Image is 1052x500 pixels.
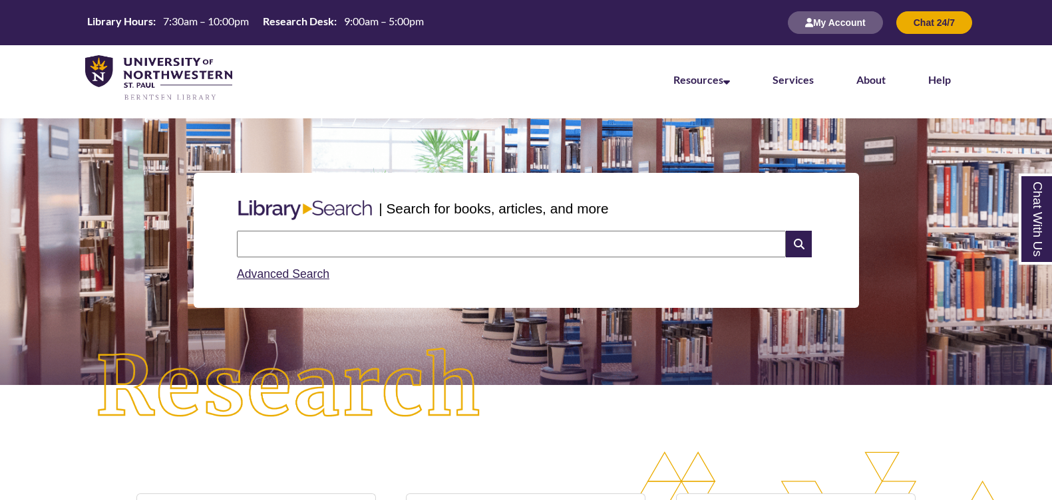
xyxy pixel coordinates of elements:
[788,17,883,28] a: My Account
[85,55,232,102] img: UNWSP Library Logo
[379,198,608,219] p: | Search for books, articles, and more
[673,73,730,86] a: Resources
[928,73,951,86] a: Help
[896,17,972,28] a: Chat 24/7
[232,195,379,225] img: Libary Search
[82,14,429,32] a: Hours Today
[773,73,814,86] a: Services
[163,15,249,27] span: 7:30am – 10:00pm
[344,15,424,27] span: 9:00am – 5:00pm
[82,14,158,29] th: Library Hours:
[258,14,339,29] th: Research Desk:
[856,73,886,86] a: About
[82,14,429,31] table: Hours Today
[788,11,883,34] button: My Account
[53,305,526,469] img: Research
[237,267,329,281] a: Advanced Search
[786,231,811,257] i: Search
[896,11,972,34] button: Chat 24/7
